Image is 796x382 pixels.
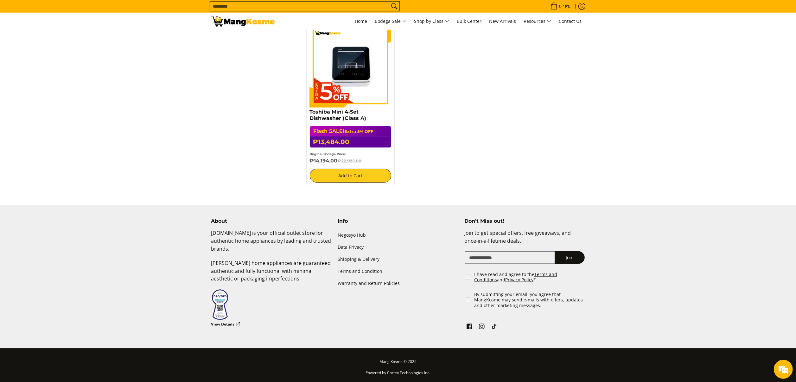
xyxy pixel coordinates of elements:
[310,109,366,121] a: Toshiba Mini 4-Set Dishwasher (Class A)
[464,229,585,251] p: Join to get special offers, free giveaways, and once-in-a-lifetime deals.
[559,18,582,24] span: Contact Us
[555,251,585,264] button: Join
[372,13,410,30] a: Bodega Sale
[490,322,499,333] a: See Mang Kosme on TikTok
[486,13,519,30] a: New Arrivals
[310,169,392,183] button: Add to Cart
[352,13,371,30] a: Home
[338,218,458,224] h4: Info
[211,358,585,369] p: Mang Kosme © 2025
[355,18,367,24] span: Home
[465,322,474,333] a: See Mang Kosme on Facebook
[411,13,453,30] a: Shop by Class
[474,271,557,283] a: Terms and Conditions
[338,266,458,278] a: Terms and Condition
[310,26,392,108] img: Toshiba Mini 4-Set Dishwasher (Class A)
[564,4,572,9] span: ₱0
[558,4,563,9] span: 0
[281,13,585,30] nav: Main Menu
[474,292,585,308] label: By submitting your email, you agree that MangKosme may send e-mails with offers, updates and othe...
[524,17,551,25] span: Resources
[310,152,346,156] small: Original Bodega Price:
[375,17,407,25] span: Bodega Sale
[211,16,275,27] img: BREAKING NEWS: Flash 5ale! August 15-17, 2025 l Mang Kosme
[338,158,362,163] del: ₱22,995.00
[338,254,458,266] a: Shipping & Delivery
[457,18,482,24] span: Bulk Center
[505,277,533,283] a: Privacy Policy
[549,3,573,10] span: •
[414,17,449,25] span: Shop by Class
[211,369,585,380] p: Powered by Cortex Technologies Inc.
[489,18,516,24] span: New Arrivals
[338,229,458,241] a: Negosyo Hub
[211,218,332,224] h4: About
[389,2,399,11] button: Search
[211,289,229,320] img: Data Privacy Seal
[338,278,458,290] a: Warranty and Return Policies
[211,259,332,289] p: [PERSON_NAME] home appliances are guaranteed authentic and fully functional with minimal aestheti...
[521,13,555,30] a: Resources
[211,229,332,259] p: [DOMAIN_NAME] is your official outlet store for authentic home appliances by leading and trusted ...
[556,13,585,30] a: Contact Us
[310,136,392,148] h6: ₱13,484.00
[474,272,585,283] label: I have read and agree to the and *
[338,241,458,253] a: Data Privacy
[454,13,485,30] a: Bulk Center
[477,322,486,333] a: See Mang Kosme on Instagram
[310,158,392,164] h6: ₱14,194.00
[464,218,585,224] h4: Don't Miss out!
[211,320,240,328] a: View Details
